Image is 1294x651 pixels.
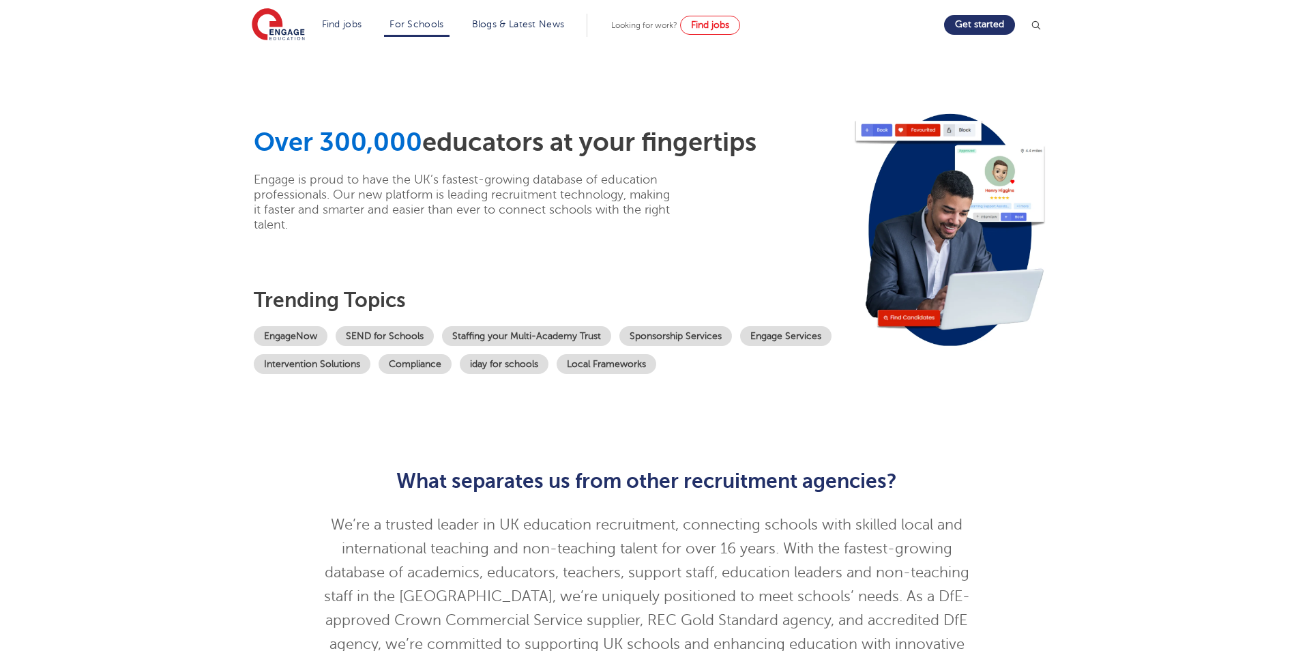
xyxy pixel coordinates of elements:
[254,127,846,158] h1: educators at your fingertips
[312,469,982,493] h2: What separates us from other recruitment agencies?
[619,326,732,346] a: Sponsorship Services
[691,20,729,30] span: Find jobs
[254,172,673,232] p: Engage is proud to have the UK’s fastest-growing database of education professionals. Our new pla...
[322,19,362,29] a: Find jobs
[944,15,1015,35] a: Get started
[254,288,846,313] h3: Trending topics
[336,326,434,346] a: SEND for Schools
[442,326,611,346] a: Staffing your Multi-Academy Trust
[389,19,443,29] a: For Schools
[472,19,565,29] a: Blogs & Latest News
[740,326,832,346] a: Engage Services
[611,20,677,30] span: Looking for work?
[557,354,656,374] a: Local Frameworks
[379,354,452,374] a: Compliance
[853,103,1047,357] img: Image for: Looking for staff
[460,354,548,374] a: iday for schools
[254,128,422,157] span: Over 300,000
[254,326,327,346] a: EngageNow
[252,8,305,42] img: Engage Education
[680,16,740,35] a: Find jobs
[254,354,370,374] a: Intervention Solutions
